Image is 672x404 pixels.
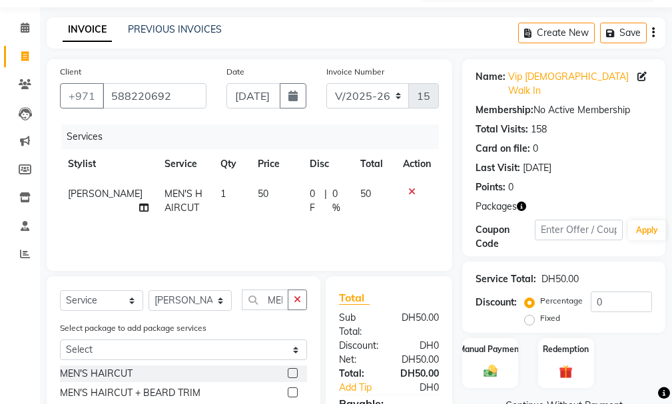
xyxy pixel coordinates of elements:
[458,343,522,355] label: Manual Payment
[540,295,583,307] label: Percentage
[389,367,449,381] div: DH50.00
[476,200,517,214] span: Packages
[399,381,449,395] div: DH0
[476,103,652,117] div: No Active Membership
[535,220,623,240] input: Enter Offer / Coupon Code
[332,187,344,215] span: 0 %
[324,187,327,215] span: |
[339,291,370,305] span: Total
[165,188,202,214] span: MEN'S HAIRCUT
[523,161,551,175] div: [DATE]
[628,220,666,240] button: Apply
[476,122,528,136] div: Total Visits:
[226,66,244,78] label: Date
[360,188,371,200] span: 50
[60,149,157,179] th: Stylist
[476,296,517,309] div: Discount:
[389,353,449,367] div: DH50.00
[212,149,250,179] th: Qty
[60,322,206,334] label: Select package to add package services
[476,180,505,194] div: Points:
[128,23,222,35] a: PREVIOUS INVOICES
[600,23,647,43] button: Save
[103,83,206,108] input: Search by Name/Mobile/Email/Code
[329,339,389,353] div: Discount:
[395,149,439,179] th: Action
[250,149,302,179] th: Price
[60,83,104,108] button: +971
[540,312,560,324] label: Fixed
[352,149,395,179] th: Total
[68,188,143,200] span: [PERSON_NAME]
[476,142,530,156] div: Card on file:
[518,23,595,43] button: Create New
[508,180,513,194] div: 0
[541,272,579,286] div: DH50.00
[533,142,538,156] div: 0
[389,311,449,339] div: DH50.00
[531,122,547,136] div: 158
[476,161,520,175] div: Last Visit:
[258,188,268,200] span: 50
[476,272,536,286] div: Service Total:
[329,381,399,395] a: Add Tip
[476,223,534,251] div: Coupon Code
[157,149,212,179] th: Service
[329,367,389,381] div: Total:
[543,343,589,355] label: Redemption
[220,188,226,200] span: 1
[242,290,288,310] input: Search or Scan
[60,386,200,400] div: MEN'S HAIRCUT + BEARD TRIM
[480,363,502,379] img: _cash.svg
[389,339,449,353] div: DH0
[61,124,449,149] div: Services
[555,363,577,380] img: _gift.svg
[302,149,352,179] th: Disc
[326,66,384,78] label: Invoice Number
[508,70,637,98] a: Vip [DEMOGRAPHIC_DATA] Walk In
[329,311,389,339] div: Sub Total:
[60,66,81,78] label: Client
[476,103,533,117] div: Membership:
[60,367,133,381] div: MEN'S HAIRCUT
[310,187,320,215] span: 0 F
[476,70,505,98] div: Name:
[329,353,389,367] div: Net:
[63,18,112,42] a: INVOICE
